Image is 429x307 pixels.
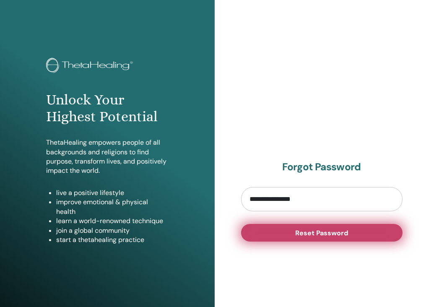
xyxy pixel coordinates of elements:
[241,224,403,242] button: Reset Password
[56,235,168,245] li: start a thetahealing practice
[56,216,168,226] li: learn a world-renowned technique
[46,91,168,126] h1: Unlock Your Highest Potential
[295,229,348,237] span: Reset Password
[46,138,168,176] p: ThetaHealing empowers people of all backgrounds and religions to find purpose, transform lives, a...
[56,226,168,235] li: join a global community
[56,188,168,198] li: live a positive lifestyle
[56,198,168,216] li: improve emotional & physical health
[241,161,403,173] h2: Forgot Password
